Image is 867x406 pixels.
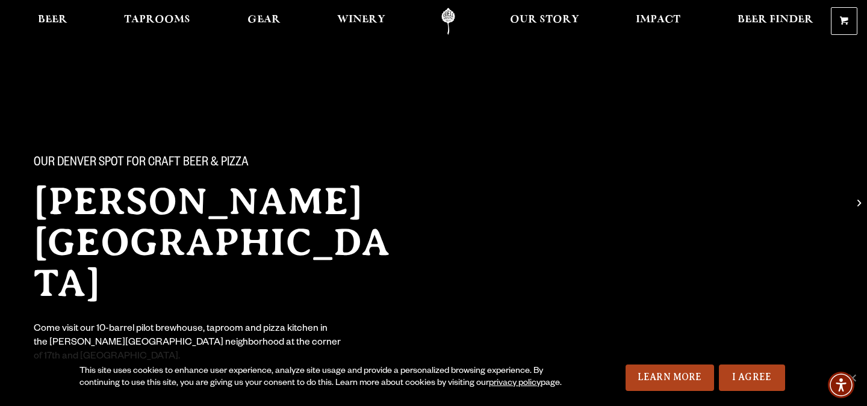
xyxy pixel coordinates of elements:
[79,366,564,390] div: This site uses cookies to enhance user experience, analyze site usage and provide a personalized ...
[489,379,541,389] a: privacy policy
[247,15,281,25] span: Gear
[502,8,587,35] a: Our Story
[124,15,190,25] span: Taprooms
[38,15,67,25] span: Beer
[738,15,813,25] span: Beer Finder
[626,364,714,391] a: Learn More
[337,15,385,25] span: Winery
[510,15,579,25] span: Our Story
[426,8,471,35] a: Odell Home
[240,8,288,35] a: Gear
[34,323,342,364] div: Come visit our 10-barrel pilot brewhouse, taproom and pizza kitchen in the [PERSON_NAME][GEOGRAPH...
[636,15,680,25] span: Impact
[34,156,249,171] span: Our Denver spot for craft beer & pizza
[828,372,854,398] div: Accessibility Menu
[116,8,198,35] a: Taprooms
[730,8,821,35] a: Beer Finder
[30,8,75,35] a: Beer
[628,8,688,35] a: Impact
[34,181,409,304] h2: [PERSON_NAME][GEOGRAPHIC_DATA]
[329,8,393,35] a: Winery
[719,364,785,391] a: I Agree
